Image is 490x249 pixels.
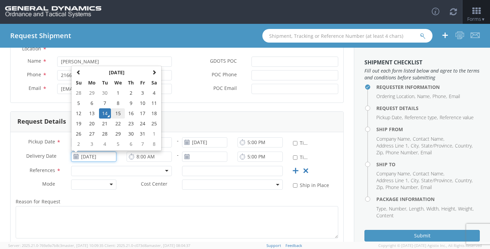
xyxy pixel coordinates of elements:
[148,108,160,119] td: 18
[411,142,420,149] li: City
[467,16,485,22] span: Forms
[111,98,125,108] td: 8
[73,88,85,98] td: 28
[376,114,403,121] li: Pickup Date
[266,243,281,248] a: Support
[421,149,432,156] li: Email
[293,141,297,145] input: Time Definite
[148,88,160,98] td: 4
[293,181,330,189] label: Ship in Place
[137,88,148,98] td: 3
[148,129,160,139] td: 1
[125,88,137,98] td: 2
[111,108,125,119] td: 15
[213,85,237,93] span: POC Email
[137,108,148,119] td: 17
[99,139,111,149] td: 4
[85,129,99,139] td: 27
[125,119,137,129] td: 23
[440,114,474,121] li: Reference value
[76,70,81,75] span: Previous Month
[137,78,148,88] th: Fr
[413,136,444,142] li: Contact Name
[137,129,148,139] td: 31
[125,108,137,119] td: 16
[141,181,167,188] span: Cost Center
[411,177,420,184] li: City
[376,205,387,212] li: Type
[125,129,137,139] td: 30
[364,230,480,242] button: Submit
[293,183,297,188] input: Ship in Place
[111,88,125,98] td: 1
[73,98,85,108] td: 5
[137,139,148,149] td: 7
[85,108,99,119] td: 13
[449,93,460,100] li: Email
[421,142,453,149] li: State/Province
[99,129,111,139] td: 28
[73,129,85,139] td: 26
[125,78,137,88] th: Th
[125,139,137,149] td: 6
[364,60,480,66] h3: Shipment Checklist
[458,205,474,212] li: Weight
[376,197,480,202] h4: Package Information
[417,93,431,100] li: Name
[148,78,160,88] th: Sa
[85,139,99,149] td: 3
[293,139,310,146] label: Time Definite
[426,205,440,212] li: Width
[376,93,415,100] li: Ordering Location
[29,85,41,91] span: Email
[148,139,160,149] td: 8
[73,139,85,149] td: 2
[85,67,148,78] th: Select Month
[210,58,237,65] span: GDOTS POC
[293,155,297,160] input: Time Definite
[27,71,41,78] span: Phone
[413,170,444,177] li: Contact Name
[111,139,125,149] td: 5
[376,170,411,177] li: Company Name
[262,29,432,43] input: Shipment, Tracking or Reference Number (at least 4 chars)
[73,119,85,129] td: 19
[455,142,473,149] li: Country
[386,184,419,191] li: Phone Number
[5,6,101,18] img: gd-ots-0c3321f2eb4c994f95cb.png
[62,243,103,248] span: master, [DATE] 10:09:35
[99,108,111,119] td: 14
[376,106,480,111] h4: Request Details
[73,78,85,88] th: Su
[99,78,111,88] th: Tu
[73,108,85,119] td: 12
[376,127,480,132] h4: Ship From
[409,205,425,212] li: Length
[376,136,411,142] li: Company Name
[111,129,125,139] td: 29
[386,149,419,156] li: Phone Number
[293,153,310,161] label: Time Definite
[376,149,384,156] li: Zip
[111,78,125,88] th: We
[455,177,473,184] li: Country
[30,167,55,173] span: References
[432,93,447,100] li: Phone
[376,212,394,219] li: Content
[99,88,111,98] td: 30
[405,114,438,121] li: Reference type
[26,153,56,160] span: Delivery Date
[152,70,157,75] span: Next Month
[99,98,111,108] td: 7
[125,98,137,108] td: 9
[10,32,71,40] h4: Request Shipment
[28,138,55,145] span: Pickup Date
[148,119,160,129] td: 25
[364,67,480,81] span: Fill out each form listed below and agree to the terms and conditions before submitting
[285,243,302,248] a: Feedback
[85,119,99,129] td: 20
[376,177,409,184] li: Address Line 1
[85,78,99,88] th: Mo
[28,58,41,64] span: Name
[148,98,160,108] td: 11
